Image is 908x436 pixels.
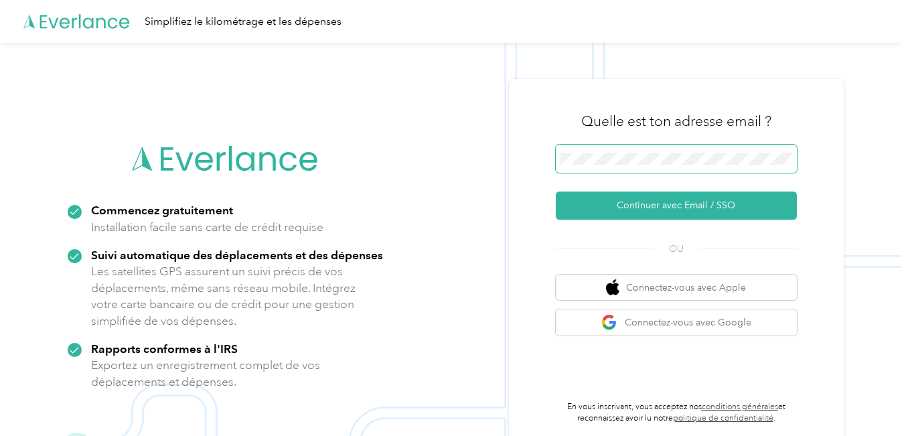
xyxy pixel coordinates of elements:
[91,220,323,234] font: Installation facile sans carte de crédit requise
[773,413,775,423] font: .
[91,358,320,389] font: Exportez un enregistrement complet de vos déplacements et dépenses.
[625,317,751,328] font: Connectez-vous avec Google
[145,15,342,27] font: Simplifiez le kilométrage et les dépenses
[91,342,238,356] font: Rapports conformes à l'IRS
[91,203,233,217] font: Commencez gratuitement
[91,264,356,328] font: Les satellites GPS assurent un suivi précis de vos déplacements, même sans réseau mobile. Intégre...
[617,200,735,211] font: Continuer avec Email / SSO
[556,275,797,301] button: logo AppleConnectez-vous avec Apple
[556,309,797,336] button: logo GoogleConnectez-vous avec Google
[577,402,785,424] font: et reconnaissez avoir lu notre
[91,248,383,262] font: Suivi automatique des déplacements et des dépenses
[626,282,746,293] font: Connectez-vous avec Apple
[567,402,702,412] font: En vous inscrivant, vous acceptez nos
[606,279,619,296] img: logo Apple
[673,413,773,423] a: politique de confidentialité
[556,192,797,220] button: Continuer avec Email / SSO
[581,113,771,130] font: Quelle est ton adresse email ?
[702,402,778,412] a: conditions générales
[669,243,684,255] font: OU
[601,314,618,331] img: logo Google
